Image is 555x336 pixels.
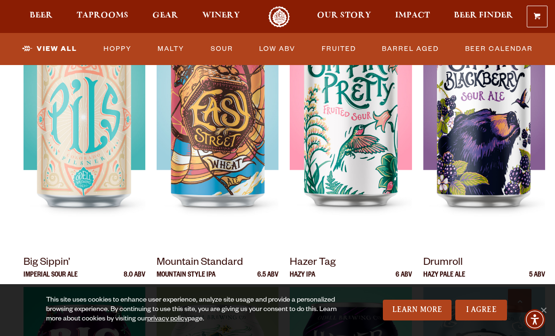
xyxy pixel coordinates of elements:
[77,12,128,19] span: Taprooms
[147,316,188,323] a: privacy policy
[18,38,81,60] a: View All
[461,38,537,60] a: Beer Calendar
[24,255,145,272] p: Big Sippin’
[24,8,145,244] img: Odell Pils
[389,6,436,27] a: Impact
[311,6,377,27] a: Our Story
[317,12,371,19] span: Our Story
[454,12,513,19] span: Beer Finder
[24,272,78,287] p: Imperial Sour Ale
[423,272,465,287] p: Hazy Pale Ale
[290,272,315,287] p: Hazy IPA
[124,272,145,287] p: 8.0 ABV
[71,6,135,27] a: Taprooms
[290,255,412,272] p: Hazer Tag
[30,12,53,19] span: Beer
[423,8,545,244] img: Sippin’ Blackberry
[157,8,278,244] img: Easy Street
[448,6,519,27] a: Beer Finder
[157,255,278,272] p: Mountain Standard
[207,38,237,60] a: Sour
[524,309,545,330] div: Accessibility Menu
[423,255,545,272] p: Drumroll
[46,296,351,324] div: This site uses cookies to enhance user experience, analyze site usage and provide a personalized ...
[396,272,412,287] p: 6 ABV
[455,300,507,320] a: I Agree
[318,38,360,60] a: Fruited
[378,38,443,60] a: Barrel Aged
[157,272,215,287] p: Mountain Style IPA
[290,8,412,244] img: Sippin’ Pretty
[383,300,452,320] a: Learn More
[262,6,297,27] a: Odell Home
[196,6,246,27] a: Winery
[146,6,184,27] a: Gear
[529,272,545,287] p: 5 ABV
[152,12,178,19] span: Gear
[100,38,135,60] a: Hoppy
[154,38,188,60] a: Malty
[395,12,430,19] span: Impact
[257,272,278,287] p: 6.5 ABV
[202,12,240,19] span: Winery
[255,38,299,60] a: Low ABV
[24,6,59,27] a: Beer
